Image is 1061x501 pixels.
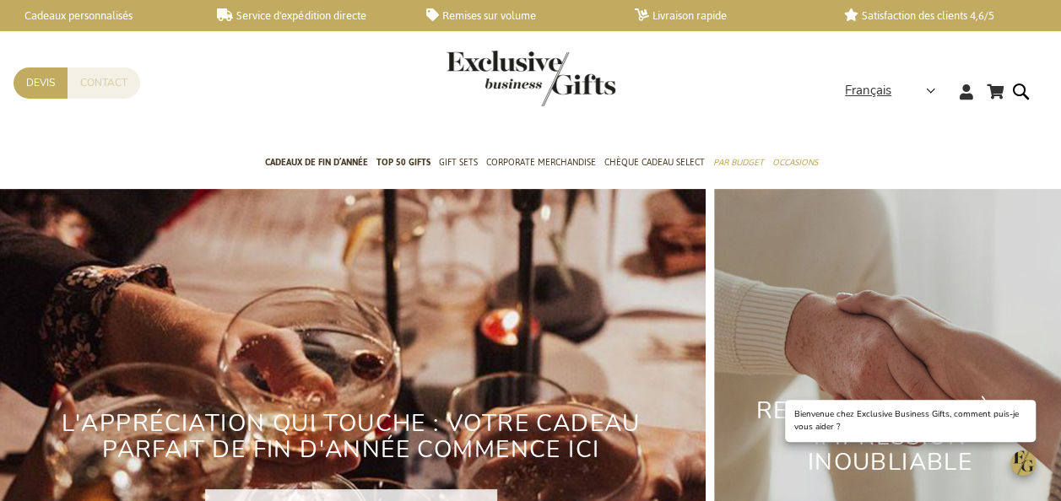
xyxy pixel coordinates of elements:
a: Remises sur volume [426,8,608,23]
span: Par budget [713,154,764,171]
a: store logo [447,51,531,106]
a: Contact [68,67,140,99]
span: Chèque Cadeau Select [604,154,705,171]
a: Devis [14,67,68,99]
a: Cadeaux personnalisés [8,8,190,23]
a: Livraison rapide [635,8,816,23]
span: TOP 50 Gifts [376,154,430,171]
img: Exclusive Business gifts logo [447,51,615,106]
span: Cadeaux de fin d’année [265,154,368,171]
a: Satisfaction des clients 4,6/5 [844,8,1026,23]
span: Gift Sets [439,154,478,171]
span: Corporate Merchandise [486,154,596,171]
span: Occasions [772,154,818,171]
a: Service d'expédition directe [217,8,398,23]
div: Français [845,81,946,100]
span: Français [845,81,891,100]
